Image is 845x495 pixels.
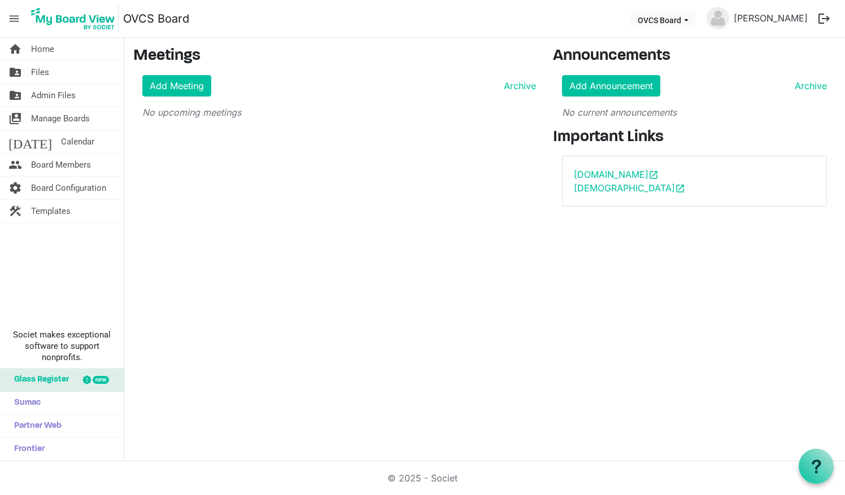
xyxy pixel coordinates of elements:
span: settings [8,177,22,199]
span: Partner Web [8,415,62,437]
a: [DOMAIN_NAME]open_in_new [574,169,659,180]
img: My Board View Logo [28,5,119,33]
p: No current announcements [562,106,827,119]
span: Files [31,61,49,84]
span: Glass Register [8,369,69,391]
span: Board Members [31,154,91,176]
span: home [8,38,22,60]
h3: Important Links [553,128,836,147]
span: switch_account [8,107,22,130]
span: open_in_new [675,183,685,194]
span: menu [3,8,25,29]
a: My Board View Logo [28,5,123,33]
a: Add Meeting [142,75,211,97]
h3: Meetings [133,47,536,66]
p: No upcoming meetings [142,106,536,119]
span: Admin Files [31,84,76,107]
img: no-profile-picture.svg [707,7,729,29]
span: [DATE] [8,130,52,153]
a: © 2025 - Societ [387,472,458,484]
span: folder_shared [8,61,22,84]
span: people [8,154,22,176]
a: [PERSON_NAME] [729,7,812,29]
span: Manage Boards [31,107,90,130]
span: Board Configuration [31,177,106,199]
span: construction [8,200,22,222]
h3: Announcements [553,47,836,66]
span: Home [31,38,54,60]
span: Frontier [8,438,45,461]
a: Add Announcement [562,75,660,97]
span: Templates [31,200,71,222]
span: folder_shared [8,84,22,107]
a: [DEMOGRAPHIC_DATA]open_in_new [574,182,685,194]
div: new [93,376,109,384]
button: logout [812,7,836,30]
a: OVCS Board [123,7,189,30]
span: open_in_new [648,170,659,180]
button: OVCS Board dropdownbutton [630,12,696,28]
span: Sumac [8,392,41,414]
span: Societ makes exceptional software to support nonprofits. [5,329,119,363]
a: Archive [790,79,827,93]
a: Archive [499,79,536,93]
span: Calendar [61,130,94,153]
